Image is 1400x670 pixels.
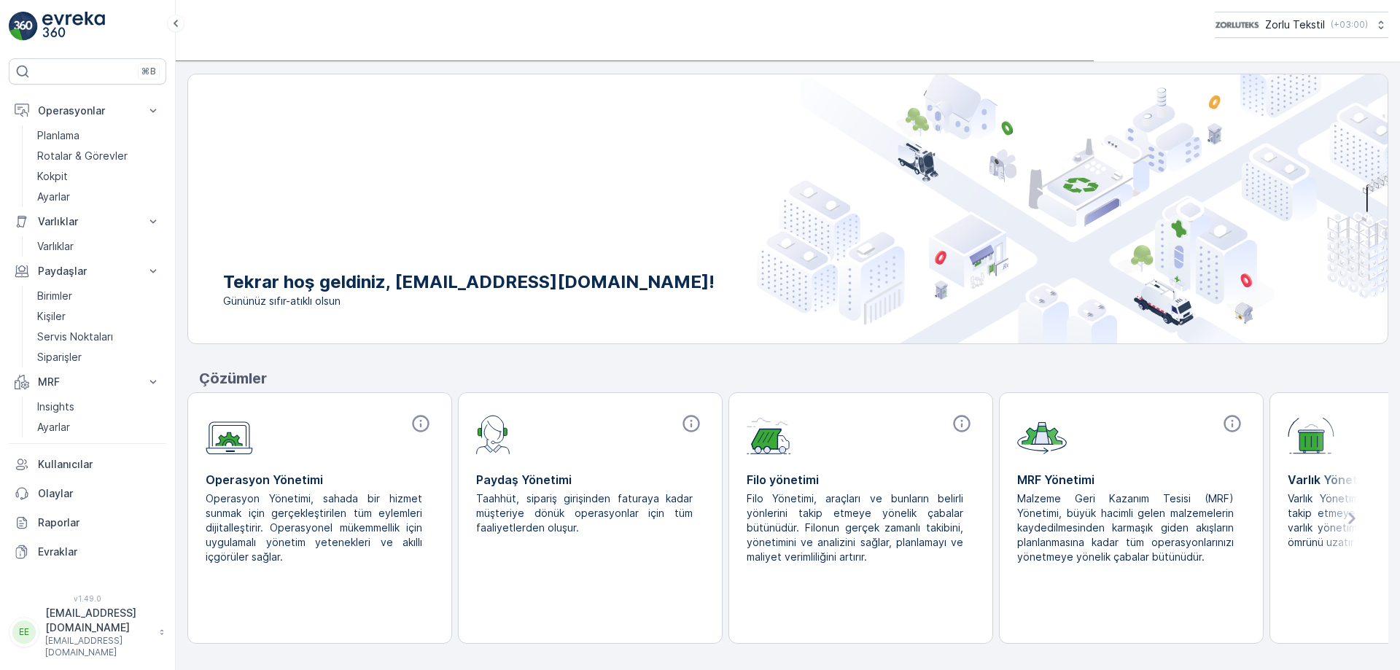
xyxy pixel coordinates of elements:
p: Taahhüt, sipariş girişinden faturaya kadar müşteriye dönük operasyonlar için tüm faaliyetlerden o... [476,491,693,535]
button: Varlıklar [9,207,166,236]
button: Zorlu Tekstil(+03:00) [1215,12,1388,38]
p: Operasyonlar [38,104,137,118]
a: Kişiler [31,306,166,327]
a: Ayarlar [31,417,166,437]
span: Gününüz sıfır-atıklı olsun [223,294,715,308]
p: Raporlar [38,515,160,530]
p: Siparişler [37,350,82,365]
p: Rotalar & Görevler [37,149,128,163]
a: Insights [31,397,166,417]
a: Kokpit [31,166,166,187]
p: Operasyon Yönetimi, sahada bir hizmet sunmak için gerçekleştirilen tüm eylemleri dijitalleştirir.... [206,491,422,564]
p: Insights [37,400,74,414]
p: Olaylar [38,486,160,501]
p: Filo yönetimi [747,471,975,488]
img: module-icon [747,413,791,454]
a: Siparişler [31,347,166,367]
p: Zorlu Tekstil [1265,17,1325,32]
p: MRF Yönetimi [1017,471,1245,488]
p: [EMAIL_ADDRESS][DOMAIN_NAME] [45,635,152,658]
p: Ayarlar [37,190,70,204]
div: EE [12,620,36,644]
p: Ayarlar [37,420,70,435]
img: module-icon [1288,413,1334,454]
a: Kullanıcılar [9,450,166,479]
p: Paydaşlar [38,264,137,278]
p: MRF [38,375,137,389]
p: Tekrar hoş geldiniz, [EMAIL_ADDRESS][DOMAIN_NAME]! [223,270,715,294]
p: Çözümler [199,367,1388,389]
a: Raporlar [9,508,166,537]
p: Planlama [37,128,79,143]
button: EE[EMAIL_ADDRESS][DOMAIN_NAME][EMAIL_ADDRESS][DOMAIN_NAME] [9,606,166,658]
p: Servis Noktaları [37,330,113,344]
img: module-icon [206,413,253,455]
p: Filo Yönetimi, araçları ve bunların belirli yönlerini takip etmeye yönelik çabalar bütünüdür. Fil... [747,491,963,564]
p: Kokpit [37,169,68,184]
a: Evraklar [9,537,166,566]
p: Evraklar [38,545,160,559]
img: module-icon [1017,413,1067,454]
a: Ayarlar [31,187,166,207]
a: Olaylar [9,479,166,508]
p: Varlıklar [37,239,74,254]
button: MRF [9,367,166,397]
button: Paydaşlar [9,257,166,286]
img: logo_light-DOdMpM7g.png [42,12,105,41]
img: logo [9,12,38,41]
p: Kişiler [37,309,66,324]
p: Birimler [37,289,72,303]
p: Malzeme Geri Kazanım Tesisi (MRF) Yönetimi, büyük hacimli gelen malzemelerin kaydedilmesinden kar... [1017,491,1234,564]
a: Birimler [31,286,166,306]
a: Planlama [31,125,166,146]
span: v 1.49.0 [9,594,166,603]
p: Operasyon Yönetimi [206,471,434,488]
img: city illustration [757,74,1388,343]
button: Operasyonlar [9,96,166,125]
p: ⌘B [141,66,156,77]
p: [EMAIL_ADDRESS][DOMAIN_NAME] [45,606,152,635]
p: Varlıklar [38,214,137,229]
a: Varlıklar [31,236,166,257]
a: Servis Noktaları [31,327,166,347]
img: 6-1-9-3_wQBzyll.png [1215,17,1259,33]
p: Paydaş Yönetimi [476,471,704,488]
img: module-icon [476,413,510,454]
p: Kullanıcılar [38,457,160,472]
a: Rotalar & Görevler [31,146,166,166]
p: ( +03:00 ) [1331,19,1368,31]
